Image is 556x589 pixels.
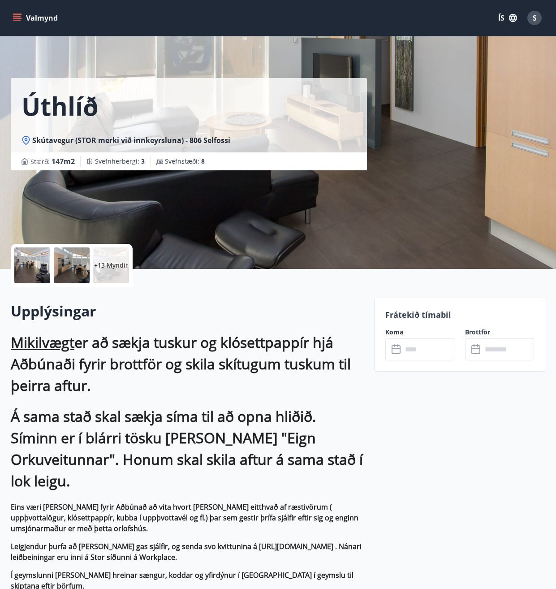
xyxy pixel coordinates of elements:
[201,157,205,165] span: 8
[11,301,363,321] h2: Upplýsingar
[165,157,205,166] span: Svefnstæði :
[533,13,537,23] span: S
[95,157,145,166] span: Svefnherbergi :
[11,502,358,533] strong: Eins væri [PERSON_NAME] fyrir Aðbúnað að vita hvort [PERSON_NAME] eitthvað af ræstivörum ( uppþvo...
[52,156,75,166] span: 147 m2
[385,328,454,337] label: Koma
[11,333,351,395] strong: er að sækja tuskur og klósettpappír hjá Aðbúnaði fyrir brottför og skila skítugum tuskum til þeir...
[11,10,61,26] button: menu
[493,10,522,26] button: ÍS
[465,328,534,337] label: Brottför
[32,135,230,145] span: Skútavegur (STOR merki við innkeyrsluna) - 806 Selfossi
[94,261,128,270] p: +13 Myndir
[524,7,545,29] button: S
[141,157,145,165] span: 3
[11,407,363,490] strong: Á sama stað skal sækja síma til að opna hliðið. Síminn er í blárri tösku [PERSON_NAME] "Eign Orku...
[11,333,74,352] ins: Mikilvægt
[11,541,362,562] strong: Leigjendur þurfa að [PERSON_NAME] gas sjálfir, og senda svo kvittunina á [URL][DOMAIN_NAME] . Nán...
[30,156,75,167] span: Stærð :
[385,309,534,320] p: Frátekið tímabil
[22,89,99,123] h1: Úthlíð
